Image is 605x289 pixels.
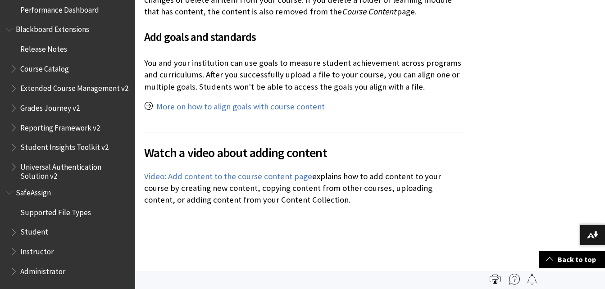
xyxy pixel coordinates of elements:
[144,171,463,206] p: explains how to add content to your course by creating new content, copying content from other co...
[144,57,463,93] p: You and your institution can use goals to measure student achievement across programs and curricu...
[20,100,80,113] span: Grades Journey v2
[20,61,69,73] span: Course Catalog
[20,264,65,276] span: Administrator
[144,171,312,182] a: Video: Add content to the course content page
[20,81,128,93] span: Extended Course Management v2
[527,274,537,284] img: Follow this page
[16,185,51,197] span: SafeAssign
[20,205,91,217] span: Supported File Types
[144,143,463,162] span: Watch a video about adding content
[156,101,325,112] a: More on how to align goals with course content
[539,251,605,268] a: Back to top
[20,2,99,14] span: Performance Dashboard
[5,185,130,279] nav: Book outline for Blackboard SafeAssign
[20,159,129,181] span: Universal Authentication Solution v2
[490,274,500,284] img: Print
[16,22,89,34] span: Blackboard Extensions
[5,22,130,181] nav: Book outline for Blackboard Extensions
[20,244,54,256] span: Instructor
[20,41,67,54] span: Release Notes
[342,6,396,17] span: Course Content
[144,30,256,44] span: Add goals and standards
[509,274,520,284] img: More help
[20,140,109,152] span: Student Insights Toolkit v2
[20,225,48,237] span: Student
[20,120,100,132] span: Reporting Framework v2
